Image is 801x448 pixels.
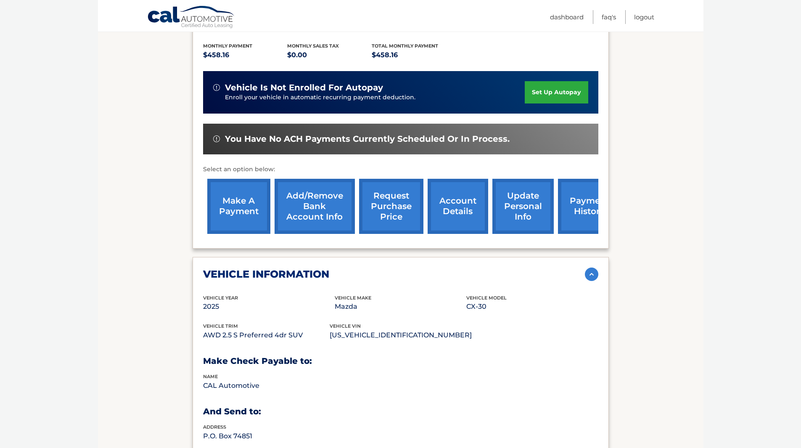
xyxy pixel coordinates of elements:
[492,179,554,234] a: update personal info
[203,295,238,301] span: vehicle Year
[203,329,330,341] p: AWD 2.5 S Preferred 4dr SUV
[203,164,598,175] p: Select an option below:
[203,43,252,49] span: Monthly Payment
[602,10,616,24] a: FAQ's
[550,10,584,24] a: Dashboard
[466,301,598,313] p: CX-30
[225,82,383,93] span: vehicle is not enrolled for autopay
[203,323,238,329] span: vehicle trim
[213,135,220,142] img: alert-white.svg
[213,84,220,91] img: alert-white.svg
[287,49,372,61] p: $0.00
[147,5,235,30] a: Cal Automotive
[203,49,288,61] p: $458.16
[225,93,525,102] p: Enroll your vehicle in automatic recurring payment deduction.
[203,356,598,366] h3: Make Check Payable to:
[335,295,371,301] span: vehicle make
[203,424,226,430] span: address
[203,406,598,417] h3: And Send to:
[558,179,621,234] a: payment history
[634,10,654,24] a: Logout
[428,179,488,234] a: account details
[466,295,507,301] span: vehicle model
[225,134,510,144] span: You have no ACH payments currently scheduled or in process.
[335,301,466,313] p: Mazda
[203,430,335,442] p: P.O. Box 74851
[203,380,335,392] p: CAL Automotive
[585,268,598,281] img: accordion-active.svg
[372,43,438,49] span: Total Monthly Payment
[203,301,335,313] p: 2025
[330,323,361,329] span: vehicle vin
[287,43,339,49] span: Monthly sales Tax
[525,81,588,103] a: set up autopay
[203,268,329,281] h2: vehicle information
[203,374,218,379] span: name
[330,329,472,341] p: [US_VEHICLE_IDENTIFICATION_NUMBER]
[359,179,423,234] a: request purchase price
[372,49,456,61] p: $458.16
[275,179,355,234] a: Add/Remove bank account info
[207,179,270,234] a: make a payment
